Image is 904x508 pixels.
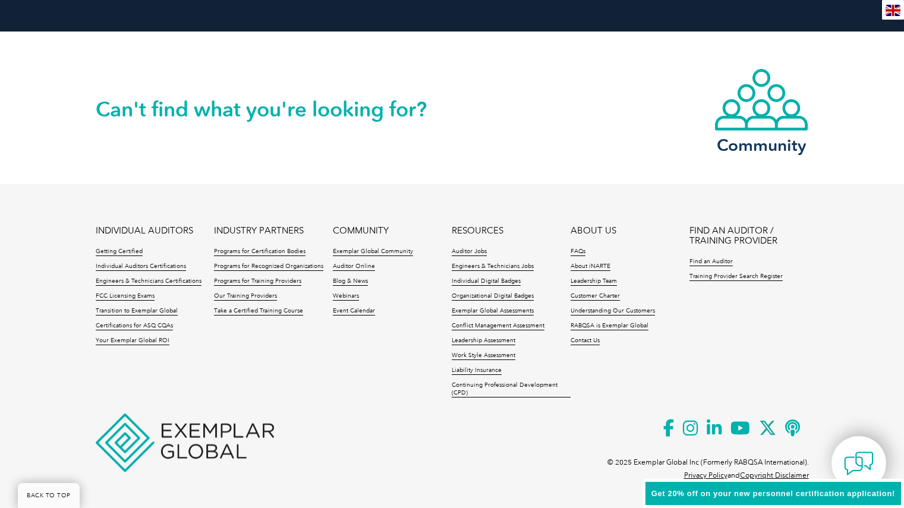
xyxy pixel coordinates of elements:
[844,449,874,478] img: contact-chat.png
[96,307,178,315] a: Transition to Exemplar Global
[214,248,305,256] a: Programs for Certification Bodies
[333,248,413,256] a: Exemplar Global Community
[96,277,201,286] a: Engineers & Technicians Certifications
[96,226,193,236] a: INDIVIDUAL AUDITORS
[886,5,900,16] img: en
[607,456,809,469] p: © 2025 Exemplar Global Inc (Formerly RABQSA International).
[714,138,809,153] h3: Community
[96,322,173,330] a: Certifications for ASQ CQAs
[333,263,375,271] a: Auditor Online
[452,307,534,315] a: Exemplar Global Assessments
[214,277,301,286] a: Programs for Training Providers
[571,337,600,345] a: Contact Us
[452,367,502,375] a: Liability Insurance
[452,322,544,330] a: Conflict Management Assessment
[689,273,783,281] a: Training Provider Search Register
[689,226,808,246] a: FIND AN AUDITOR / TRAINING PROVIDER
[18,483,80,508] a: BACK TO TOP
[571,226,616,236] a: ABOUT US
[214,226,304,236] a: INDUSTRY PARTNERS
[452,248,487,256] a: Auditor Jobs
[651,489,895,498] span: Get 20% off on your new personnel certification application!
[333,226,389,236] a: COMMUNITY
[571,277,617,286] a: Leadership Team
[571,248,585,256] a: FAQs
[452,226,503,236] a: RESOURCES
[571,307,655,315] a: Understanding Our Customers
[452,263,534,271] a: Engineers & Technicians Jobs
[452,352,515,360] a: Work Style Assessment
[96,100,452,119] h2: Can't find what you're looking for?
[333,307,375,315] a: Event Calendar
[684,471,727,479] a: Privacy Policy
[452,292,534,301] a: Organizational Digital Badges
[214,292,277,301] a: Our Training Providers
[571,322,648,330] a: RABQSA is Exemplar Global
[96,263,186,271] a: Individual Auditors Certifications
[96,248,143,256] a: Getting Certified
[684,469,809,482] p: and
[96,337,169,345] a: Your Exemplar Global ROI
[740,471,809,479] a: Copyright Disclaimer
[571,263,610,271] a: About iNARTE
[452,277,521,286] a: Individual Digital Badges
[214,307,303,315] a: Take a Certified Training Course
[689,258,733,266] a: Find an Auditor
[571,292,620,301] a: Customer Charter
[96,414,274,472] img: Exemplar Global
[214,263,323,271] a: Programs for Recognized Organizations
[714,68,809,132] img: icon-community.webp
[452,381,571,397] a: Continuing Professional Development (CPD)
[714,68,809,153] a: Community
[333,292,359,301] a: Webinars
[452,337,515,345] a: Leadership Assessment
[96,292,155,301] a: FCC Licensing Exams
[333,277,368,286] a: Blog & News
